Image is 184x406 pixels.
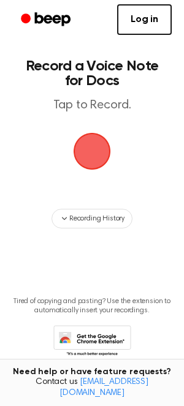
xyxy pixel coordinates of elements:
a: Beep [12,8,82,32]
button: Recording History [52,209,132,228]
p: Tap to Record. [22,98,162,113]
p: Tired of copying and pasting? Use the extension to automatically insert your recordings. [10,297,174,315]
span: Recording History [69,213,125,224]
button: Beep Logo [74,133,110,170]
a: Log in [117,4,172,35]
a: [EMAIL_ADDRESS][DOMAIN_NAME] [59,378,148,397]
h1: Record a Voice Note for Docs [22,59,162,88]
span: Contact us [7,377,177,399]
